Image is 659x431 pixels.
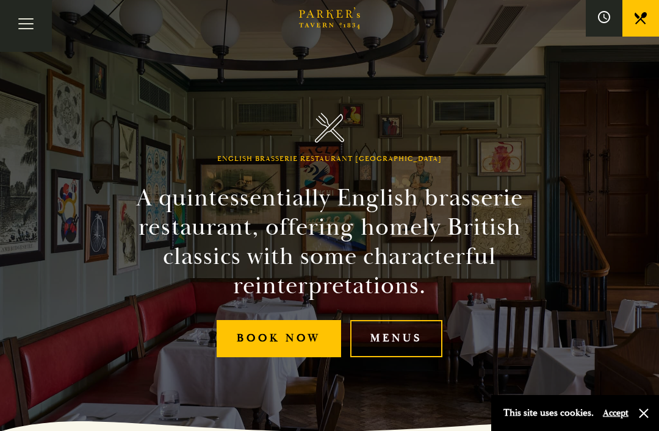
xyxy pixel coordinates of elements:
[315,113,345,143] img: Parker's Tavern Brasserie Cambridge
[217,155,442,163] h1: English Brasserie Restaurant [GEOGRAPHIC_DATA]
[100,183,559,301] h2: A quintessentially English brasserie restaurant, offering homely British classics with some chara...
[217,320,341,357] a: Book Now
[638,407,650,419] button: Close and accept
[503,404,594,422] p: This site uses cookies.
[603,407,628,419] button: Accept
[350,320,442,357] a: Menus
